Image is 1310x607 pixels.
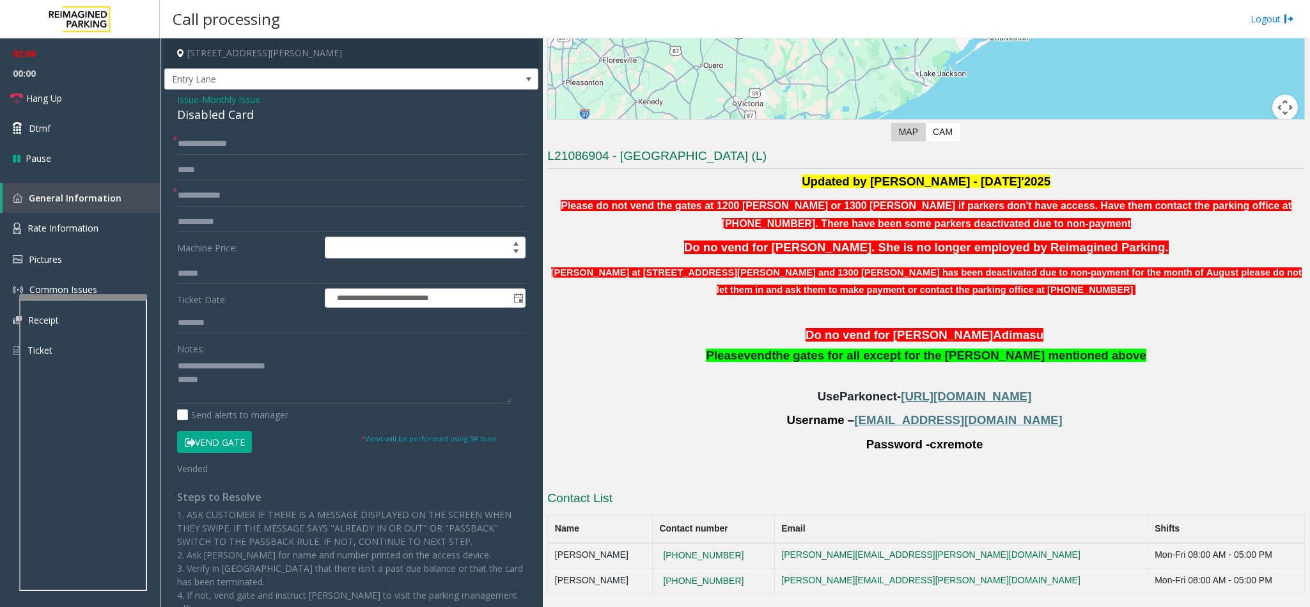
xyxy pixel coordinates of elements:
[1272,95,1298,120] button: Map camera controls
[27,222,98,234] span: Rate Information
[1148,515,1304,543] th: Shifts
[551,119,593,136] img: Google
[818,390,839,403] span: Use
[1251,12,1294,26] a: Logout
[993,328,1009,342] span: Ad
[166,3,286,35] h3: Call processing
[774,515,1148,543] th: Email
[511,289,525,307] span: Toggle popup
[744,349,772,363] span: vend
[507,248,525,258] span: Decrease value
[177,93,199,106] span: Issue
[659,550,747,562] button: [PHONE_NUMBER]
[1155,576,1297,586] div: Mon-Fri 08:00 AM - 05:00 PM
[854,413,1062,427] span: [EMAIL_ADDRESS][DOMAIN_NAME]
[29,122,51,135] span: Dtmf
[547,490,1305,510] h3: Contact List
[1133,285,1135,295] font: .
[361,434,497,443] small: Vend will be performed using 9# tone
[3,183,160,213] a: General Information
[174,288,322,308] label: Ticket Date:
[165,69,464,90] span: Entry Lane
[29,253,62,265] span: Pictures
[901,392,1031,402] a: [URL][DOMAIN_NAME]
[13,345,21,356] img: 'icon'
[547,148,1305,169] h3: L21086904 - [GEOGRAPHIC_DATA] (L)
[786,413,854,427] span: Username –
[164,38,538,68] h4: [STREET_ADDRESS][PERSON_NAME]
[901,390,1031,403] span: [URL][DOMAIN_NAME]
[199,93,260,106] span: -
[551,267,1302,296] font: [PERSON_NAME] at [STREET_ADDRESS][PERSON_NAME] and 1300 [PERSON_NAME] has been deactivated due to...
[781,575,1080,585] a: [PERSON_NAME][EMAIL_ADDRESS][PERSON_NAME][DOMAIN_NAME]
[26,152,51,165] span: Pause
[1284,12,1294,26] img: logout
[561,200,1291,229] b: Please do not vend the gates at 1200 [PERSON_NAME] or 1300 [PERSON_NAME] if parkers don't have ac...
[202,93,260,106] span: Monthly Issue
[13,316,22,324] img: 'icon'
[548,543,653,569] td: [PERSON_NAME]
[177,431,252,453] button: Vend Gate
[802,175,1050,188] font: Updated by [PERSON_NAME] - [DATE]'2025
[1009,328,1043,342] span: imasu
[548,515,653,543] th: Name
[177,106,526,123] div: Disabled Card
[548,569,653,594] td: [PERSON_NAME]
[839,390,897,404] span: Parkonect
[772,349,1146,362] span: the gates for all except for the [PERSON_NAME] mentioned above
[897,390,901,403] span: -
[29,192,121,204] span: General Information
[177,408,288,422] label: Send alerts to manager
[930,438,983,452] span: cxremote
[177,462,208,475] span: Vended
[177,491,526,503] h4: Steps to Resolve
[13,285,23,295] img: 'icon'
[13,223,21,234] img: 'icon'
[684,240,1169,254] span: Do no vend for [PERSON_NAME]. She is no longer employed by Reimagined Parking.
[174,237,322,258] label: Machine Price:
[507,237,525,248] span: Increase value
[781,549,1080,560] a: [PERSON_NAME][EMAIL_ADDRESS][PERSON_NAME][DOMAIN_NAME]
[26,91,62,105] span: Hang Up
[891,123,926,141] label: Map
[706,349,744,362] span: Please
[806,328,993,342] span: Do no vend for [PERSON_NAME]
[13,193,22,203] img: 'icon'
[659,576,747,587] button: [PHONE_NUMBER]
[13,255,22,264] img: 'icon'
[29,283,97,296] span: Common Issues
[652,515,774,543] th: Contact number
[925,123,960,141] label: CAM
[177,338,205,356] label: Notes:
[1155,550,1297,560] div: Mon-Fri 08:00 AM - 05:00 PM
[551,119,593,136] a: Open this area in Google Maps (opens a new window)
[866,438,930,451] span: Password -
